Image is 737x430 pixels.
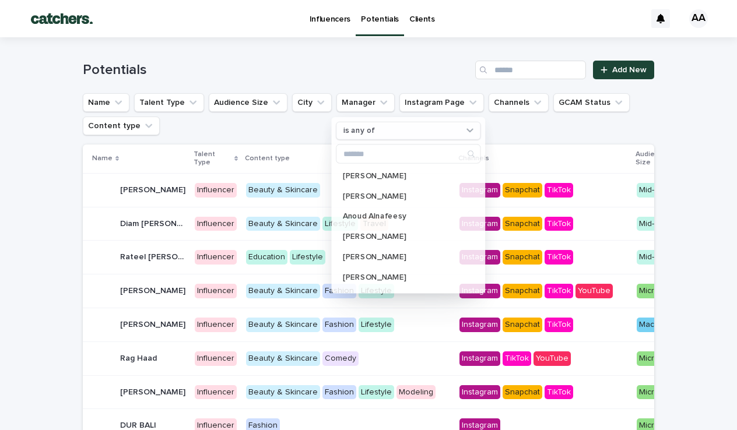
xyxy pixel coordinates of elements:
[290,250,325,265] div: Lifestyle
[92,152,113,165] p: Name
[503,284,542,298] div: Snapchat
[120,351,159,364] p: Rag Haad
[246,351,320,366] div: Beauty & Skincare
[120,284,188,296] p: Mimi Al Sharif
[195,250,237,265] div: Influencer
[120,217,188,229] p: Diam [PERSON_NAME]
[120,318,188,330] p: [PERSON_NAME]
[83,93,129,112] button: Name
[636,148,667,170] p: Audience Size
[83,62,471,79] h1: Potentials
[396,385,436,400] div: Modeling
[23,7,100,30] img: v2itfyCJQeeYoQfrvWhc
[322,351,359,366] div: Comedy
[322,284,356,298] div: Fashion
[359,385,394,400] div: Lifestyle
[246,183,320,198] div: Beauty & Skincare
[322,318,356,332] div: Fashion
[689,9,708,28] div: AA
[343,126,375,135] p: is any of
[459,318,500,332] div: Instagram
[343,213,463,221] p: Anoud Alnafeesy
[637,284,662,298] div: Micro
[534,351,571,366] div: YouTube
[195,385,237,400] div: Influencer
[593,61,654,79] a: Add New
[336,144,480,163] input: Search
[503,318,542,332] div: Snapchat
[292,93,332,112] button: City
[612,66,647,74] span: Add New
[359,318,394,332] div: Lifestyle
[120,385,188,397] p: MAYLAN AL SUBAIE
[503,250,542,265] div: Snapchat
[545,318,573,332] div: TikTok
[545,183,573,198] div: TikTok
[399,93,484,112] button: Instagram Page
[83,117,160,135] button: Content type
[545,217,573,231] div: TikTok
[637,217,672,231] div: Mid-size
[322,217,358,231] div: Lifestyle
[246,385,320,400] div: Beauty & Skincare
[637,351,662,366] div: Micro
[322,385,356,400] div: Fashion
[489,93,549,112] button: Channels
[134,93,204,112] button: Talent Type
[195,351,237,366] div: Influencer
[336,93,395,112] button: Manager
[545,284,573,298] div: TikTok
[209,93,287,112] button: Audience Size
[246,284,320,298] div: Beauty & Skincare
[246,217,320,231] div: Beauty & Skincare
[545,385,573,400] div: TikTok
[343,233,463,241] p: [PERSON_NAME]
[195,284,237,298] div: Influencer
[503,217,542,231] div: Snapchat
[575,284,613,298] div: YouTube
[343,192,463,200] p: [PERSON_NAME]
[503,183,542,198] div: Snapchat
[475,61,586,79] input: Search
[195,217,237,231] div: Influencer
[637,318,665,332] div: Macro
[343,253,463,262] p: [PERSON_NAME]
[503,351,531,366] div: TikTok
[195,318,237,332] div: Influencer
[343,274,463,282] p: [PERSON_NAME]
[194,148,231,170] p: Talent Type
[637,183,672,198] div: Mid-size
[503,385,542,400] div: Snapchat
[245,152,290,165] p: Content type
[246,318,320,332] div: Beauty & Skincare
[246,250,287,265] div: Education
[637,250,672,265] div: Mid-size
[336,144,480,164] div: Search
[343,172,463,180] p: [PERSON_NAME]
[553,93,630,112] button: GCAM Status
[120,183,188,195] p: Adwa Alaseeri
[637,385,662,400] div: Micro
[120,250,188,262] p: Rateel Al Shehri
[459,351,500,366] div: Instagram
[195,183,237,198] div: Influencer
[545,250,573,265] div: TikTok
[459,385,500,400] div: Instagram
